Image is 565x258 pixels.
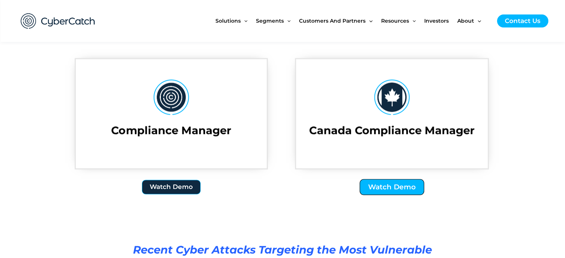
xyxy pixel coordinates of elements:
span: Watch Demo [368,183,416,190]
span: Menu Toggle [474,5,481,36]
span: Solutions [215,5,241,36]
h1: Recent Cyber Attacks Targeting the Most Vulnerable [75,242,491,258]
span: Resources [381,5,409,36]
span: Investors [424,5,449,36]
nav: Site Navigation: New Main Menu [215,5,490,36]
span: About [457,5,474,36]
a: Investors [424,5,457,36]
a: Watch Demo [360,179,424,195]
h1: Compliance Manager [87,115,256,146]
span: Segments [256,5,284,36]
a: Watch Demo [142,180,201,194]
span: Menu Toggle [241,5,247,36]
a: Contact Us [497,14,548,27]
img: CyberCatch [13,6,103,36]
span: Menu Toggle [409,5,416,36]
span: Menu Toggle [366,5,372,36]
span: Watch Demo [150,184,193,190]
h1: Canada Compliance Manager [307,115,477,146]
span: Menu Toggle [284,5,290,36]
span: Customers and Partners [299,5,366,36]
